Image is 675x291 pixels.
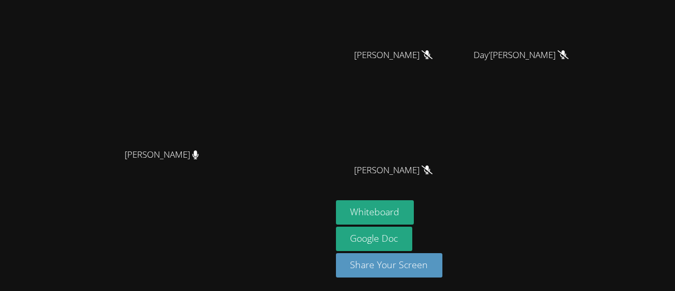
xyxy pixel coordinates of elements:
button: Whiteboard [336,200,414,225]
a: Google Doc [336,227,413,251]
span: [PERSON_NAME] [354,163,433,178]
span: Day'[PERSON_NAME] [474,48,569,63]
button: Share Your Screen [336,253,443,278]
span: [PERSON_NAME] [125,147,199,162]
span: [PERSON_NAME] [354,48,433,63]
